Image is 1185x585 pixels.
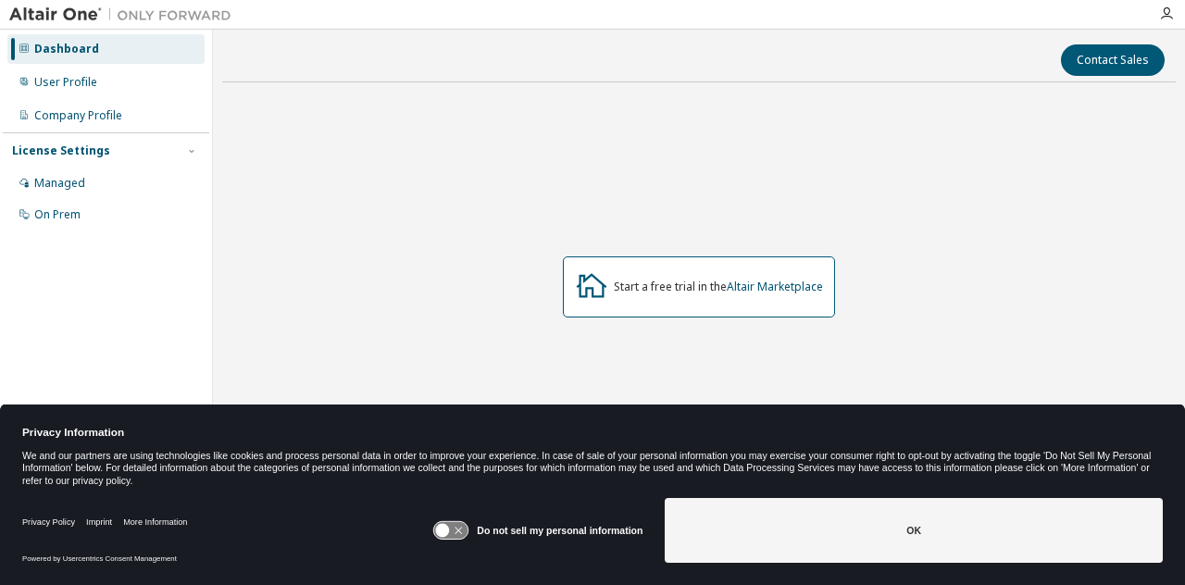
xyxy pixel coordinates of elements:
[9,6,241,24] img: Altair One
[34,176,85,191] div: Managed
[727,279,823,294] a: Altair Marketplace
[614,280,823,294] div: Start a free trial in the
[34,75,97,90] div: User Profile
[34,108,122,123] div: Company Profile
[34,207,81,222] div: On Prem
[34,42,99,56] div: Dashboard
[12,143,110,158] div: License Settings
[1061,44,1165,76] button: Contact Sales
